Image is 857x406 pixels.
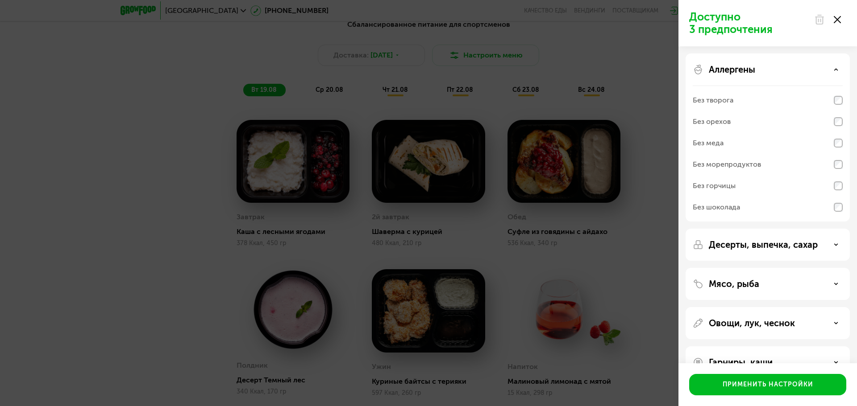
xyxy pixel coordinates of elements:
[689,374,846,395] button: Применить настройки
[709,64,755,75] p: Аллергены
[693,138,724,148] div: Без меда
[723,380,813,389] div: Применить настройки
[709,318,795,328] p: Овощи, лук, чеснок
[693,116,731,127] div: Без орехов
[709,239,818,250] p: Десерты, выпечка, сахар
[709,279,759,289] p: Мясо, рыба
[693,202,740,213] div: Без шоколада
[693,95,733,106] div: Без творога
[689,11,809,36] p: Доступно 3 предпочтения
[709,357,773,368] p: Гарниры, каши
[693,159,761,170] div: Без морепродуктов
[693,180,736,191] div: Без горчицы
